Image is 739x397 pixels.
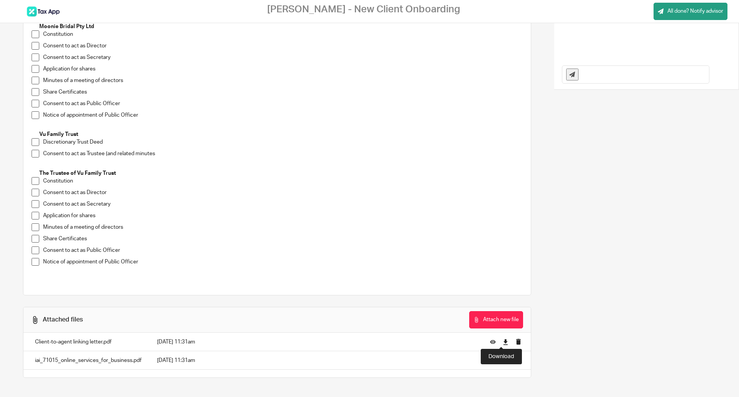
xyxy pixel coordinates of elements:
[39,132,78,137] strong: Vu Family Trust
[43,77,523,84] p: Minutes of a meeting of directors
[35,338,142,346] p: Client-to-agent linking letter.pdf
[43,246,523,254] p: Consent to act as Public Officer
[43,189,523,196] p: Consent to act as Director
[503,338,508,346] a: Download
[43,212,523,219] p: Application for shares
[43,138,523,146] p: Discretionary Trust Deed
[43,100,523,107] p: Consent to act as Public Officer
[667,7,723,15] span: All done? Notify advisor
[43,316,83,324] div: Attached files
[39,24,94,29] strong: Moonie Bridal Pty Ltd
[503,357,508,364] a: Download
[43,54,523,61] p: Consent to act as Secretary
[43,111,523,119] p: Notice of appointment of Public Officer
[654,3,727,20] a: All done? Notify advisor
[43,88,523,96] p: Share Certificates
[43,235,523,243] p: Share Certificates
[35,357,142,364] p: iai_71015_online_services_for_business.pdf
[43,150,523,157] p: Consent to act as Trustee (and related minutes
[26,6,61,17] img: Tax-App_A%20-%20small%20-%20DO%20NOT%20DELETE.png
[43,42,523,50] p: Consent to act as Director
[43,30,523,38] p: Constitution
[43,223,523,231] p: Minutes of a meeting of directors
[43,177,523,185] p: Constitution
[43,200,523,208] p: Consent to act as Secretary
[43,65,523,73] p: Application for shares
[157,338,478,346] p: [DATE] 11:31am
[39,171,116,176] strong: The Trustee of Vu Family Trust
[469,311,523,328] button: Attach new file
[267,3,460,15] h2: [PERSON_NAME] - New Client Onboarding
[157,357,478,364] p: [DATE] 11:31am
[43,258,523,266] p: Notice of appointment of Public Officer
